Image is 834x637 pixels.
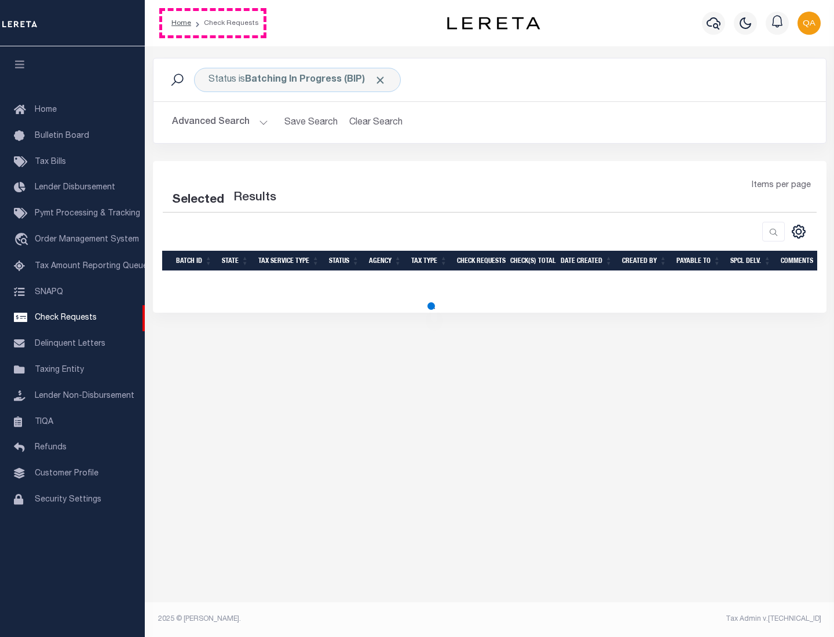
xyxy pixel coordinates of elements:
[672,251,726,271] th: Payable To
[556,251,617,271] th: Date Created
[217,251,254,271] th: State
[345,111,408,134] button: Clear Search
[35,418,53,426] span: TIQA
[374,74,386,86] span: Click to Remove
[35,236,139,244] span: Order Management System
[14,233,32,248] i: travel_explore
[35,314,97,322] span: Check Requests
[35,444,67,452] span: Refunds
[35,496,101,504] span: Security Settings
[35,158,66,166] span: Tax Bills
[35,288,63,296] span: SNAPQ
[798,12,821,35] img: svg+xml;base64,PHN2ZyB4bWxucz0iaHR0cDovL3d3dy53My5vcmcvMjAwMC9zdmciIHBvaW50ZXItZXZlbnRzPSJub25lIi...
[35,184,115,192] span: Lender Disbursement
[149,614,490,624] div: 2025 © [PERSON_NAME].
[776,251,828,271] th: Comments
[254,251,324,271] th: Tax Service Type
[35,366,84,374] span: Taxing Entity
[245,75,386,85] b: Batching In Progress (BIP)
[752,180,811,192] span: Items per page
[726,251,776,271] th: Spcl Delv.
[35,262,148,270] span: Tax Amount Reporting Queue
[35,132,89,140] span: Bulletin Board
[407,251,452,271] th: Tax Type
[172,191,224,210] div: Selected
[171,251,217,271] th: Batch Id
[191,18,259,28] li: Check Requests
[324,251,364,271] th: Status
[194,68,401,92] div: Click to Edit
[506,251,556,271] th: Check(s) Total
[35,392,134,400] span: Lender Non-Disbursement
[35,106,57,114] span: Home
[172,111,268,134] button: Advanced Search
[364,251,407,271] th: Agency
[35,340,105,348] span: Delinquent Letters
[617,251,672,271] th: Created By
[35,210,140,218] span: Pymt Processing & Tracking
[447,17,540,30] img: logo-dark.svg
[277,111,345,134] button: Save Search
[233,189,276,207] label: Results
[171,20,191,27] a: Home
[35,470,98,478] span: Customer Profile
[452,251,506,271] th: Check Requests
[498,614,821,624] div: Tax Admin v.[TECHNICAL_ID]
